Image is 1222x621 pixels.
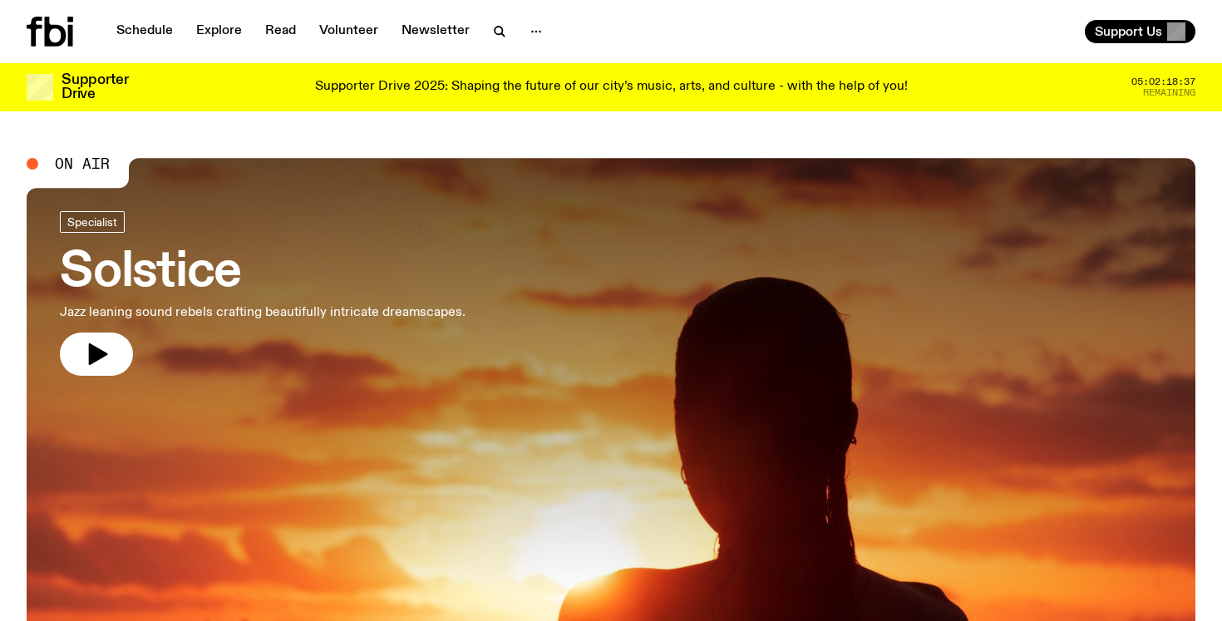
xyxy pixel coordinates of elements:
h3: Solstice [60,249,466,296]
span: Remaining [1143,88,1195,97]
a: Specialist [60,211,125,233]
span: On Air [55,156,110,171]
a: Read [255,20,306,43]
a: SolsticeJazz leaning sound rebels crafting beautifully intricate dreamscapes. [60,211,466,376]
a: Schedule [106,20,183,43]
a: Volunteer [309,20,388,43]
span: 05:02:18:37 [1131,77,1195,86]
p: Supporter Drive 2025: Shaping the future of our city’s music, arts, and culture - with the help o... [315,80,908,95]
span: Support Us [1095,24,1162,39]
a: Explore [186,20,252,43]
span: Specialist [67,215,117,228]
button: Support Us [1085,20,1195,43]
a: Newsletter [392,20,480,43]
p: Jazz leaning sound rebels crafting beautifully intricate dreamscapes. [60,303,466,323]
h3: Supporter Drive [62,73,128,101]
